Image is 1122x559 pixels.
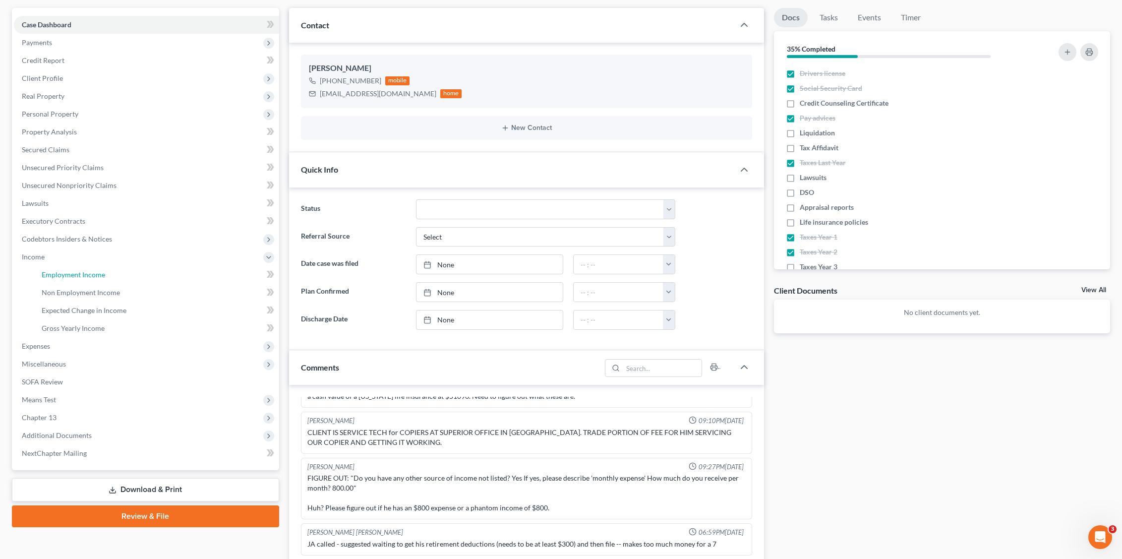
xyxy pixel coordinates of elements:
span: Expected Change in Income [42,306,126,314]
span: Credit Counseling Certificate [800,98,888,108]
a: SOFA Review [14,373,279,391]
a: None [416,311,562,329]
span: Comments [301,363,339,372]
span: Real Property [22,92,64,100]
a: Events [850,8,889,27]
a: View All [1081,287,1106,294]
span: Appraisal reports [800,202,854,212]
label: Plan Confirmed [296,282,411,302]
a: Review & File [12,505,279,527]
div: Client Documents [774,285,837,296]
span: Lawsuits [22,199,49,207]
p: No client documents yet. [782,308,1102,317]
div: [PERSON_NAME] [PERSON_NAME] [307,528,403,537]
span: Codebtors Insiders & Notices [22,235,112,243]
a: Unsecured Priority Claims [14,159,279,177]
a: NextChapter Mailing [14,444,279,462]
span: Unsecured Nonpriority Claims [22,181,117,189]
a: Non Employment Income [34,284,279,302]
div: CLIENT IS SERVICE TECH for COPIERS AT SUPERIOR OFFICE IN [GEOGRAPHIC_DATA]. TRADE PORTION OF FEE ... [307,428,746,447]
a: None [416,283,562,302]
span: Employment Income [42,270,105,279]
span: Secured Claims [22,145,69,154]
iframe: Intercom live chat [1088,525,1112,549]
label: Discharge Date [296,310,411,330]
span: 06:59PM[DATE] [699,528,744,537]
span: Quick Info [301,165,338,174]
label: Date case was filed [296,254,411,274]
span: SOFA Review [22,377,63,386]
span: Unsecured Priority Claims [22,163,104,172]
label: Status [296,199,411,219]
span: Payments [22,38,52,47]
span: Credit Report [22,56,64,64]
div: FIGURE OUT: "Do you have any other source of income not listed? Yes If yes, please describe 'mont... [307,473,746,513]
a: Credit Report [14,52,279,69]
span: Drivers license [800,68,845,78]
span: Taxes Year 2 [800,247,837,257]
div: [PHONE_NUMBER] [320,76,381,86]
a: Gross Yearly Income [34,319,279,337]
a: Timer [893,8,929,27]
a: Docs [774,8,808,27]
div: JA called - suggested waiting to get his retirement deductions (needs to be at least $300) and th... [307,539,746,549]
input: -- : -- [574,255,664,274]
span: Personal Property [22,110,78,118]
a: None [416,255,562,274]
a: Expected Change in Income [34,302,279,319]
a: Unsecured Nonpriority Claims [14,177,279,194]
span: NextChapter Mailing [22,449,87,457]
span: 09:10PM[DATE] [699,416,744,426]
label: Referral Source [296,227,411,247]
span: Taxes Year 3 [800,262,837,272]
span: Taxes Year 1 [800,232,837,242]
input: Search... [623,360,702,376]
span: Additional Documents [22,431,92,439]
strong: 35% Completed [787,45,835,53]
span: Taxes Last Year [800,158,846,168]
div: [PERSON_NAME] [307,416,354,426]
span: Life insurance policies [800,217,868,227]
span: Client Profile [22,74,63,82]
span: Expenses [22,342,50,350]
span: Miscellaneous [22,360,66,368]
span: Means Test [22,395,56,404]
div: [PERSON_NAME] [307,462,354,472]
a: Lawsuits [14,194,279,212]
span: Income [22,252,45,261]
a: Employment Income [34,266,279,284]
div: mobile [385,76,410,85]
div: home [440,89,462,98]
span: Executory Contracts [22,217,85,225]
a: Case Dashboard [14,16,279,34]
span: Social Security Card [800,83,862,93]
span: 3 [1109,525,1117,533]
a: Executory Contracts [14,212,279,230]
input: -- : -- [574,311,664,329]
span: 09:27PM[DATE] [699,462,744,472]
span: Case Dashboard [22,20,71,29]
a: Secured Claims [14,141,279,159]
a: Property Analysis [14,123,279,141]
span: Pay advices [800,113,835,123]
div: [EMAIL_ADDRESS][DOMAIN_NAME] [320,89,436,99]
span: Chapter 13 [22,413,57,422]
span: Lawsuits [800,173,827,183]
span: Tax Affidavit [800,143,838,153]
a: Tasks [812,8,846,27]
button: New Contact [309,124,744,132]
span: DSO [800,187,814,197]
span: Gross Yearly Income [42,324,105,332]
span: Liquidation [800,128,835,138]
div: [PERSON_NAME] [309,62,744,74]
span: Non Employment Income [42,288,120,297]
span: Property Analysis [22,127,77,136]
input: -- : -- [574,283,664,302]
span: Contact [301,20,329,30]
a: Download & Print [12,478,279,501]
